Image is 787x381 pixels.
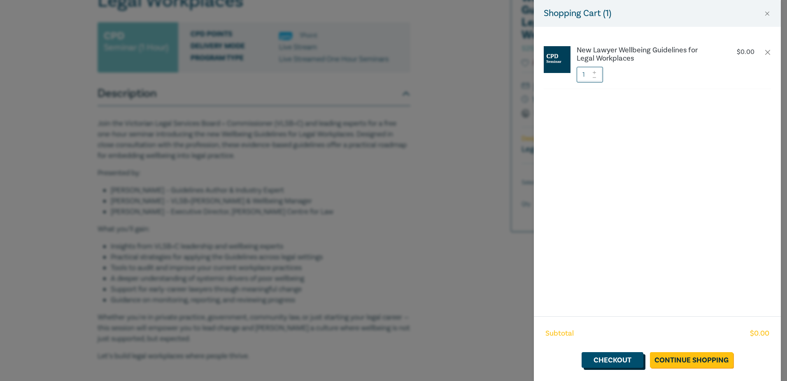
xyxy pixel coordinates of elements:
span: Subtotal [545,328,574,339]
a: Continue Shopping [650,352,733,368]
img: CPD%20Seminar.jpg [544,46,570,73]
a: Checkout [582,352,643,368]
input: 1 [577,67,603,82]
button: Close [764,10,771,17]
h5: Shopping Cart ( 1 ) [544,7,611,20]
a: New Lawyer Wellbeing Guidelines for Legal Workplaces [577,46,713,63]
p: $ 0.00 [737,48,754,56]
span: $ 0.00 [750,328,769,339]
